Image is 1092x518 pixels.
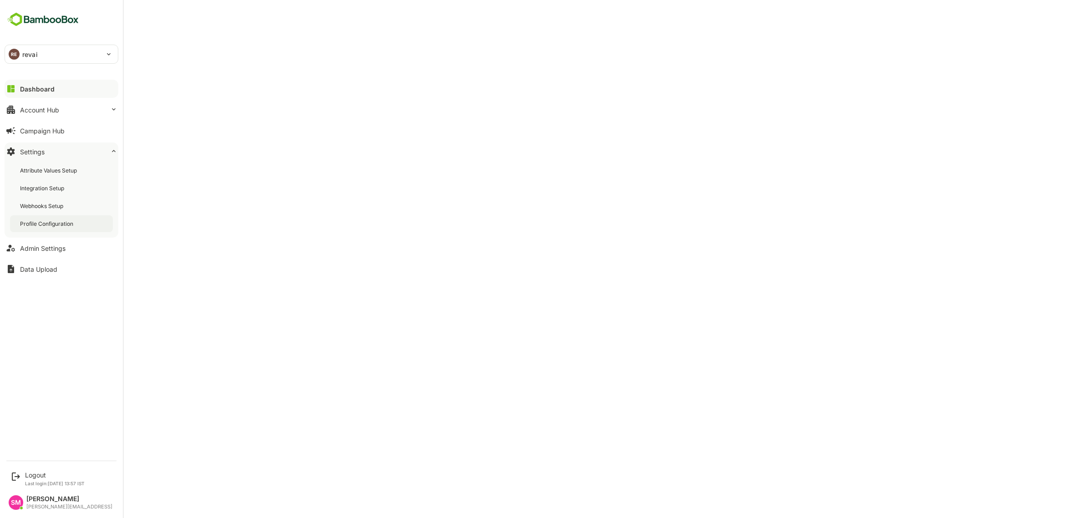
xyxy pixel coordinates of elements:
div: SM [9,495,23,510]
div: [PERSON_NAME] [26,495,112,503]
button: Campaign Hub [5,122,118,140]
button: Admin Settings [5,239,118,257]
div: Settings [20,148,45,156]
div: Admin Settings [20,244,66,252]
div: Account Hub [20,106,59,114]
div: Integration Setup [20,184,66,192]
div: Data Upload [20,265,57,273]
div: Dashboard [20,85,55,93]
button: Data Upload [5,260,118,278]
button: Account Hub [5,101,118,119]
div: Profile Configuration [20,220,75,228]
p: Last login: [DATE] 13:57 IST [25,481,85,486]
div: Webhooks Setup [20,202,65,210]
div: Logout [25,471,85,479]
div: Attribute Values Setup [20,167,79,174]
div: RE [9,49,20,60]
p: revai [22,50,38,59]
div: RErevai [5,45,118,63]
button: Dashboard [5,80,118,98]
div: Campaign Hub [20,127,65,135]
button: Settings [5,142,118,161]
img: BambooboxFullLogoMark.5f36c76dfaba33ec1ec1367b70bb1252.svg [5,11,81,28]
div: [PERSON_NAME][EMAIL_ADDRESS] [26,504,112,510]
